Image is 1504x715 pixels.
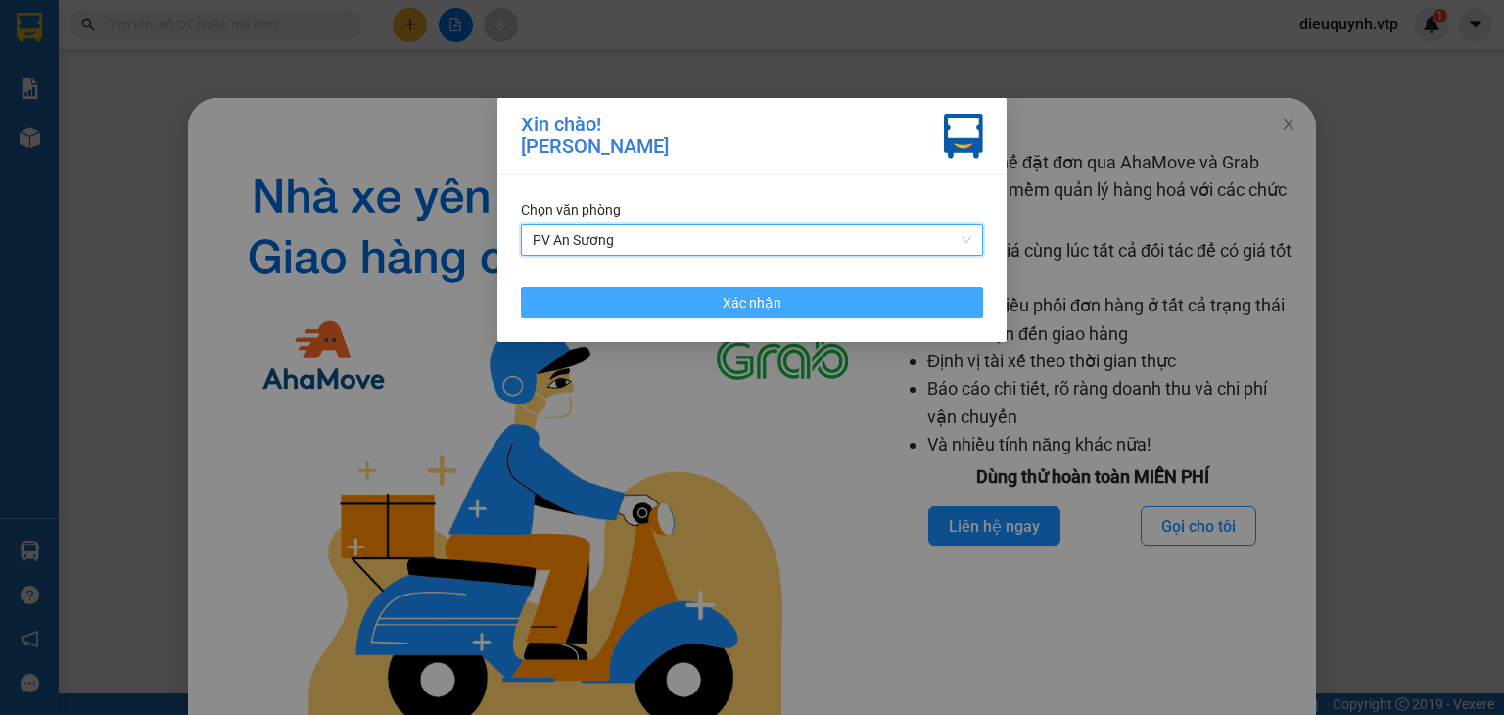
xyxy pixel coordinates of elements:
div: Xin chào! [PERSON_NAME] [521,114,669,159]
button: Xác nhận [521,287,983,318]
div: Chọn văn phòng [521,199,983,220]
img: vxr-icon [944,114,983,159]
span: PV An Sương [533,225,971,255]
span: Xác nhận [723,292,781,313]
